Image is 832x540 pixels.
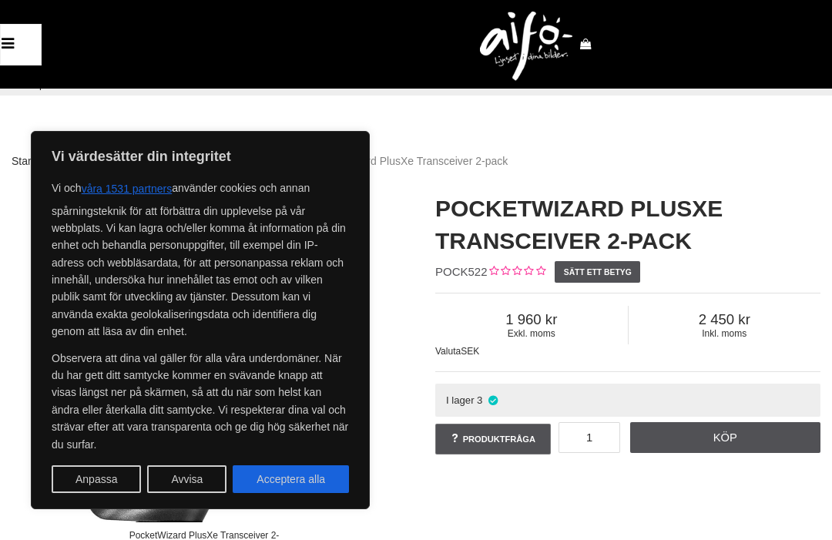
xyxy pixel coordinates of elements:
[435,346,461,357] span: Valuta
[461,346,479,357] span: SEK
[435,311,628,328] span: 1 960
[630,422,821,453] a: Köp
[488,264,545,280] div: Kundbetyg: 0
[31,131,370,509] div: Vi värdesätter din integritet
[82,175,173,203] button: våra 1531 partners
[477,394,482,406] span: 3
[310,153,508,169] span: PocketWizard PlusXe Transceiver 2-pack
[435,328,628,339] span: Exkl. moms
[435,193,820,257] h1: PocketWizard PlusXe Transceiver 2-pack
[480,12,572,81] img: logo.png
[555,261,640,283] a: Sätt ett betyg
[435,265,488,278] span: POCK522
[147,465,226,493] button: Avvisa
[52,465,141,493] button: Anpassa
[446,394,475,406] span: I lager
[629,328,821,339] span: Inkl. moms
[52,147,349,166] p: Vi värdesätter din integritet
[52,175,349,340] p: Vi och använder cookies och annan spårningsteknik för att förbättra din upplevelse på vår webbpla...
[486,394,499,406] i: I lager
[52,350,349,453] p: Observera att dina val gäller för alla våra underdomäner. När du har gett ditt samtycke kommer en...
[12,153,35,169] a: Start
[435,424,551,454] a: Produktfråga
[629,311,821,328] span: 2 450
[233,465,349,493] button: Acceptera alla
